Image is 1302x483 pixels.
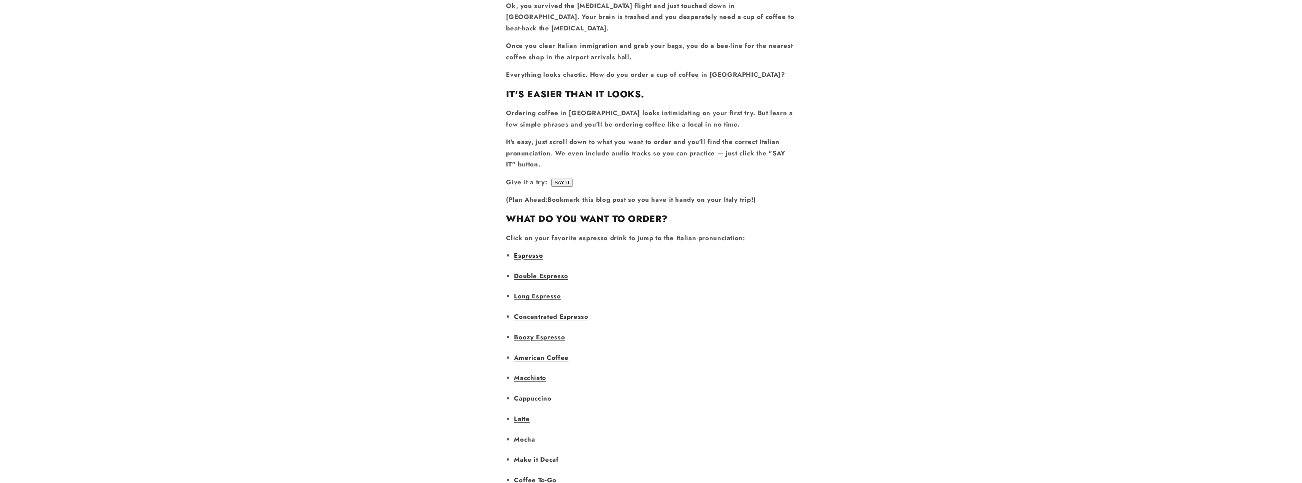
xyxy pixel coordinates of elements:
h2: What do you want to order? [506,213,796,225]
p: Give it a try: [506,177,796,188]
p: Once you clear Italian immigration and grab your bags, you do a bee-line for the nearest coffee s... [506,40,796,63]
a: Double Espresso [514,271,568,280]
a: Espresso [514,251,543,260]
a: Mocha [514,435,535,444]
a: Make it Decaf [514,455,558,464]
strong: Plan Ahead: [509,195,547,204]
a: Macchiato [514,373,546,382]
a: Concentrated Espresso [514,312,588,321]
a: American Coffee [514,353,568,362]
p: ( Bookmark this blog post so you have it handy on your Italy trip!) [506,194,796,206]
p: Click on your favorite espresso drink to jump to the Italian pronunciation: [506,233,796,244]
a: Latte [514,414,530,423]
p: Ordering coffee in [GEOGRAPHIC_DATA] looks intimidating on your first try. But learn a few simple... [506,108,796,130]
p: Everything looks chaotic. How do you order a cup of coffee in [GEOGRAPHIC_DATA]? [506,69,796,81]
h2: It's easier than it looks. [506,88,796,100]
a: Cappuccino [514,394,551,403]
p: Ok, you survived the [MEDICAL_DATA] flight and just touched down in [GEOGRAPHIC_DATA]. Your brain... [506,0,796,34]
input: SAY IT [551,179,573,187]
a: Long Espresso [514,291,561,301]
p: It's easy, just scroll down to what you want to order and you'll find the correct Italian pronunc... [506,136,796,170]
a: Boozy Espresso [514,333,565,342]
